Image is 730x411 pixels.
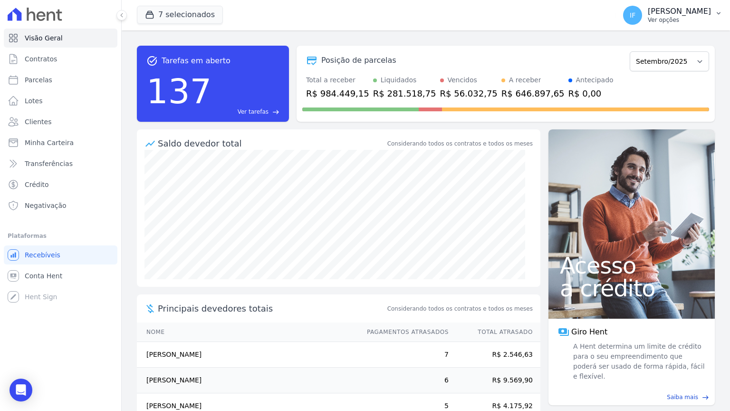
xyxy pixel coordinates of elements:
div: Antecipado [576,75,614,85]
div: 137 [146,67,211,116]
span: IF [630,12,635,19]
a: Transferências [4,154,117,173]
a: Lotes [4,91,117,110]
td: [PERSON_NAME] [137,342,358,368]
td: 6 [358,368,449,393]
a: Clientes [4,112,117,131]
span: Saiba mais [667,393,698,401]
div: Posição de parcelas [321,55,396,66]
div: Total a receber [306,75,369,85]
td: [PERSON_NAME] [137,368,358,393]
td: R$ 2.546,63 [449,342,540,368]
a: Crédito [4,175,117,194]
span: Recebíveis [25,250,60,260]
div: Open Intercom Messenger [10,379,32,401]
td: R$ 9.569,90 [449,368,540,393]
span: Acesso [560,254,703,277]
th: Nome [137,323,358,342]
a: Visão Geral [4,29,117,48]
span: east [702,394,709,401]
span: Crédito [25,180,49,189]
span: east [272,108,279,116]
span: Lotes [25,96,43,106]
span: Minha Carteira [25,138,74,147]
span: Contratos [25,54,57,64]
span: Ver tarefas [238,108,269,116]
td: 7 [358,342,449,368]
span: Principais devedores totais [158,302,385,315]
p: [PERSON_NAME] [648,7,711,16]
span: Transferências [25,159,73,168]
div: R$ 984.449,15 [306,87,369,100]
div: Plataformas [8,230,114,242]
a: Parcelas [4,70,117,89]
div: A receber [509,75,541,85]
th: Total Atrasado [449,323,540,342]
span: Parcelas [25,75,52,85]
a: Conta Hent [4,266,117,285]
a: Contratos [4,49,117,68]
span: Considerando todos os contratos e todos os meses [387,304,533,313]
div: Vencidos [448,75,477,85]
div: R$ 56.032,75 [440,87,498,100]
span: Conta Hent [25,271,62,281]
button: IF [PERSON_NAME] Ver opções [615,2,730,29]
a: Minha Carteira [4,133,117,152]
a: Saiba mais east [554,393,709,401]
span: a crédito [560,277,703,300]
a: Ver tarefas east [215,108,279,116]
button: 7 selecionados [137,6,223,24]
div: R$ 0,00 [568,87,614,100]
span: Negativação [25,201,67,210]
div: R$ 646.897,65 [501,87,565,100]
div: Liquidados [381,75,417,85]
div: Considerando todos os contratos e todos os meses [387,139,533,148]
a: Negativação [4,196,117,215]
div: R$ 281.518,75 [373,87,436,100]
span: A Hent determina um limite de crédito para o seu empreendimento que poderá ser usado de forma ráp... [571,342,705,382]
a: Recebíveis [4,245,117,264]
span: task_alt [146,55,158,67]
span: Clientes [25,117,51,127]
span: Giro Hent [571,326,607,338]
span: Visão Geral [25,33,63,43]
div: Saldo devedor total [158,137,385,150]
span: Tarefas em aberto [162,55,231,67]
th: Pagamentos Atrasados [358,323,449,342]
p: Ver opções [648,16,711,24]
